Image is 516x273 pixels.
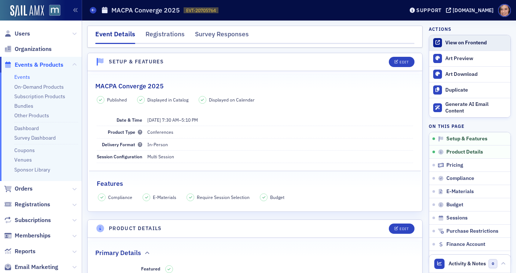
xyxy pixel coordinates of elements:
[416,7,442,14] div: Support
[446,149,483,155] span: Product Details
[15,247,36,255] span: Reports
[429,66,511,82] a: Art Download
[4,200,50,209] a: Registrations
[181,117,198,123] time: 5:10 PM
[498,4,511,17] span: Profile
[429,51,511,66] a: Art Preview
[445,87,507,93] div: Duplicate
[197,194,250,200] span: Require Session Selection
[14,74,30,80] a: Events
[446,202,463,208] span: Budget
[14,166,50,173] a: Sponsor Library
[95,248,141,258] h2: Primary Details
[446,228,498,235] span: Purchase Restrictions
[14,103,33,109] a: Bundles
[4,216,51,224] a: Subscriptions
[399,60,409,64] div: Edit
[445,40,507,46] div: View on Frontend
[389,57,414,67] button: Edit
[14,93,65,100] a: Subscription Products
[209,96,255,103] span: Displayed on Calendar
[95,29,135,44] div: Event Details
[147,141,168,147] span: In-Person
[14,84,64,90] a: On-Demand Products
[141,266,160,272] span: Featured
[186,7,216,14] span: EVT-20705764
[389,224,414,234] button: Edit
[15,30,30,38] span: Users
[446,136,487,142] span: Setup & Features
[429,98,511,118] button: Generate AI Email Content
[489,259,498,268] span: 0
[111,6,180,15] h1: MACPA Converge 2025
[429,123,511,129] h4: On this page
[145,29,185,43] div: Registrations
[107,96,127,103] span: Published
[109,225,162,232] h4: Product Details
[429,26,451,32] h4: Actions
[97,154,142,159] span: Session Configuration
[195,29,249,43] div: Survey Responses
[147,117,198,123] span: –
[446,162,463,169] span: Pricing
[446,175,474,182] span: Compliance
[429,35,511,51] a: View on Frontend
[15,263,58,271] span: Email Marketing
[453,7,494,14] div: [DOMAIN_NAME]
[95,81,164,91] h2: MACPA Converge 2025
[15,232,51,240] span: Memberships
[15,200,50,209] span: Registrations
[4,185,33,193] a: Orders
[445,55,507,62] div: Art Preview
[445,71,507,78] div: Art Download
[446,8,496,13] button: [DOMAIN_NAME]
[147,117,161,123] span: [DATE]
[15,45,52,53] span: Organizations
[399,227,409,231] div: Edit
[147,96,188,103] span: Displayed in Catalog
[49,5,60,16] img: SailAMX
[429,82,511,98] button: Duplicate
[108,194,132,200] span: Compliance
[4,232,51,240] a: Memberships
[4,263,58,271] a: Email Marketing
[4,30,30,38] a: Users
[14,134,56,141] a: Survey Dashboard
[44,5,60,17] a: View Homepage
[15,216,51,224] span: Subscriptions
[109,58,164,66] h4: Setup & Features
[4,45,52,53] a: Organizations
[445,101,507,114] div: Generate AI Email Content
[153,194,176,200] span: E-Materials
[15,185,33,193] span: Orders
[97,179,123,188] h2: Features
[15,61,63,69] span: Events & Products
[10,5,44,17] img: SailAMX
[4,61,63,69] a: Events & Products
[14,156,32,163] a: Venues
[108,129,142,135] span: Product Type
[117,117,142,123] span: Date & Time
[446,241,485,248] span: Finance Account
[162,117,179,123] time: 7:30 AM
[270,194,284,200] span: Budget
[449,260,486,268] span: Activity & Notes
[14,147,35,154] a: Coupons
[14,125,39,132] a: Dashboard
[4,247,36,255] a: Reports
[102,141,142,147] span: Delivery Format
[14,112,49,119] a: Other Products
[147,154,174,159] span: Multi Session
[446,215,468,221] span: Sessions
[147,129,173,135] span: Conferences
[446,188,474,195] span: E-Materials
